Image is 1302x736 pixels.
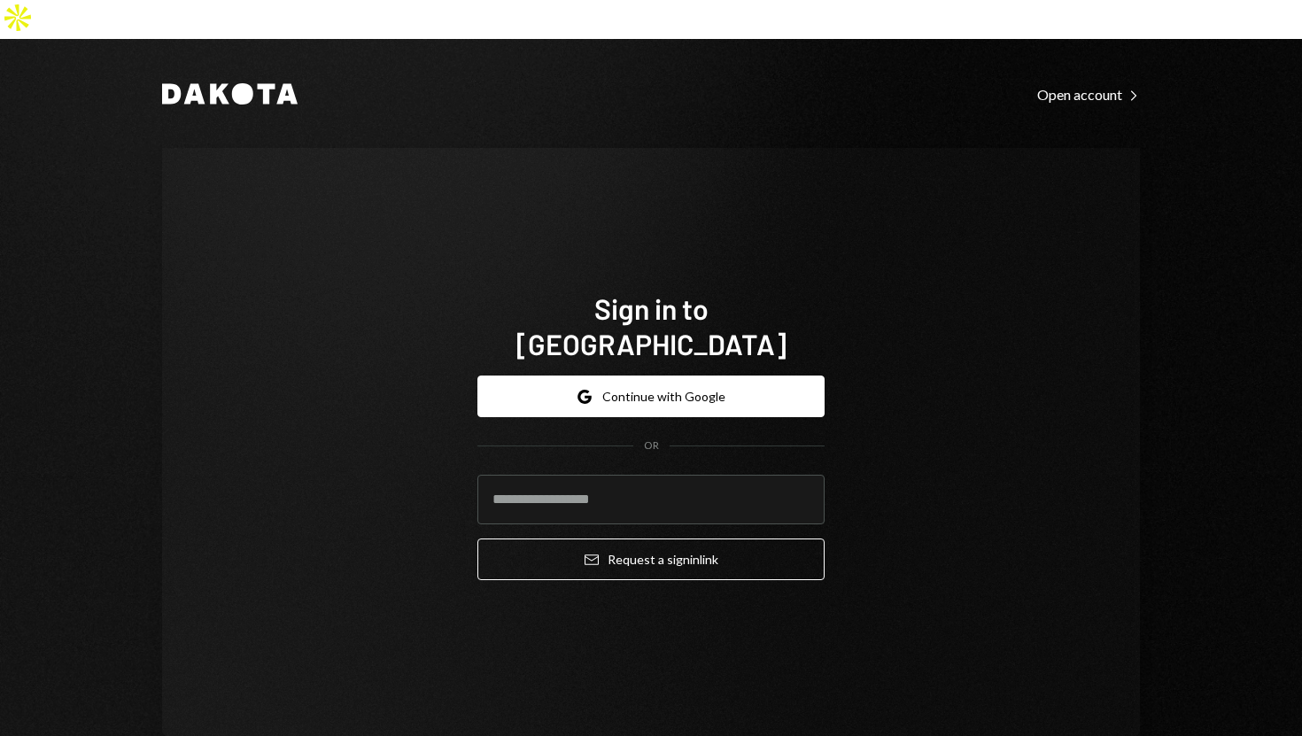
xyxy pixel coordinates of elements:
[1037,84,1140,104] a: Open account
[644,438,659,453] div: OR
[477,538,825,580] button: Request a signinlink
[477,376,825,417] button: Continue with Google
[1037,86,1140,104] div: Open account
[477,291,825,361] h1: Sign in to [GEOGRAPHIC_DATA]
